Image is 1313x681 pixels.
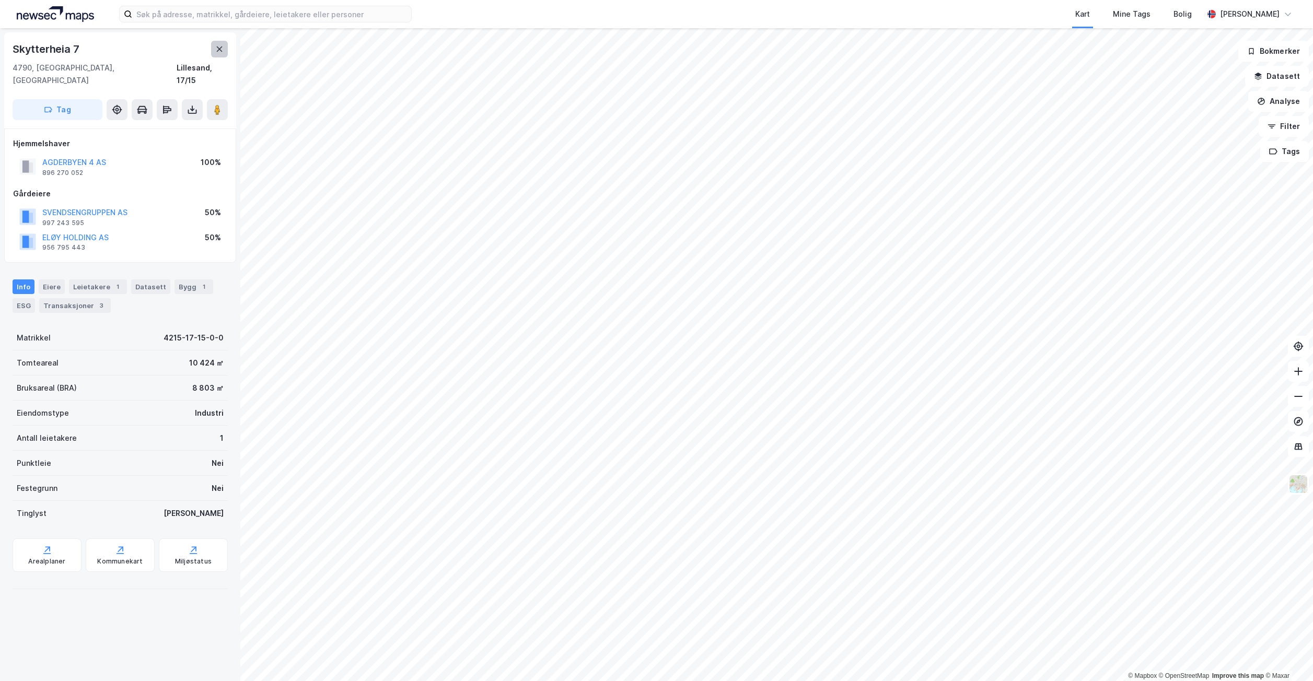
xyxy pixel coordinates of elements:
div: 956 795 443 [42,243,85,252]
div: Nei [212,482,224,495]
div: Arealplaner [28,557,65,566]
div: Bolig [1173,8,1192,20]
div: Bygg [175,279,213,294]
div: Eiendomstype [17,407,69,419]
div: 50% [205,206,221,219]
div: Nei [212,457,224,469]
div: Tinglyst [17,507,47,520]
div: 1 [220,432,224,444]
div: Eiere [39,279,65,294]
div: Skytterheia 7 [13,41,81,57]
div: 1 [112,281,123,292]
div: 1 [199,281,209,292]
div: Festegrunn [17,482,57,495]
div: 3 [96,300,107,311]
div: 997 243 595 [42,219,84,227]
div: 100% [201,156,221,169]
a: Improve this map [1212,672,1264,679]
button: Tag [13,99,102,120]
div: 4215-17-15-0-0 [164,332,224,344]
div: 896 270 052 [42,169,83,177]
div: ESG [13,298,35,313]
div: Bruksareal (BRA) [17,382,77,394]
div: Punktleie [17,457,51,469]
div: Info [13,279,34,294]
div: Datasett [131,279,170,294]
div: 4790, [GEOGRAPHIC_DATA], [GEOGRAPHIC_DATA] [13,62,177,87]
div: Kart [1075,8,1090,20]
div: Transaksjoner [39,298,111,313]
div: Miljøstatus [175,557,212,566]
a: OpenStreetMap [1159,672,1210,679]
div: Gårdeiere [13,187,227,200]
button: Analyse [1248,91,1309,112]
button: Bokmerker [1238,41,1309,62]
button: Datasett [1245,66,1309,87]
div: Leietakere [69,279,127,294]
div: Kommunekart [97,557,143,566]
button: Tags [1260,141,1309,162]
div: [PERSON_NAME] [164,507,224,520]
div: Hjemmelshaver [13,137,227,150]
div: Antall leietakere [17,432,77,444]
div: Mine Tags [1113,8,1151,20]
button: Filter [1259,116,1309,137]
img: Z [1288,474,1308,494]
a: Mapbox [1128,672,1157,679]
div: 8 803 ㎡ [192,382,224,394]
div: Lillesand, 17/15 [177,62,228,87]
div: Tomteareal [17,357,59,369]
div: Matrikkel [17,332,51,344]
div: Industri [195,407,224,419]
div: 50% [205,231,221,244]
img: logo.a4113a55bc3d86da70a041830d287a7e.svg [17,6,94,22]
div: [PERSON_NAME] [1220,8,1280,20]
input: Søk på adresse, matrikkel, gårdeiere, leietakere eller personer [132,6,411,22]
div: 10 424 ㎡ [189,357,224,369]
iframe: Chat Widget [1261,631,1313,681]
